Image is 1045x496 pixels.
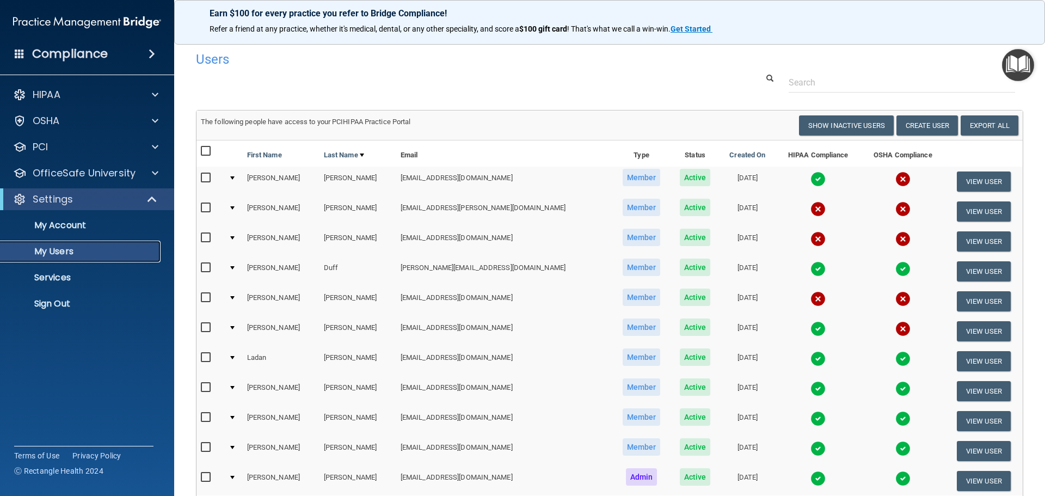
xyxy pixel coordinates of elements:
a: OfficeSafe University [13,167,158,180]
p: Sign Out [7,298,156,309]
img: tick.e7d51cea.svg [810,351,826,366]
button: View User [957,351,1011,371]
td: [PERSON_NAME][EMAIL_ADDRESS][DOMAIN_NAME] [396,256,612,286]
td: [PERSON_NAME] [243,226,319,256]
td: [DATE] [720,376,775,406]
button: View User [957,231,1011,252]
span: Member [623,169,661,186]
td: [DATE] [720,466,775,495]
td: [PERSON_NAME] [243,376,319,406]
td: [EMAIL_ADDRESS][DOMAIN_NAME] [396,406,612,436]
td: [DATE] [720,167,775,197]
input: Search [789,72,1015,93]
img: cross.ca9f0e7f.svg [810,201,826,217]
span: Active [680,438,711,456]
h4: Compliance [32,46,108,62]
span: Member [623,289,661,306]
a: Privacy Policy [72,450,121,461]
td: [PERSON_NAME] [319,316,396,346]
td: [DATE] [720,226,775,256]
td: [PERSON_NAME] [319,436,396,466]
img: cross.ca9f0e7f.svg [895,201,911,217]
img: cross.ca9f0e7f.svg [895,231,911,247]
td: [EMAIL_ADDRESS][DOMAIN_NAME] [396,436,612,466]
span: Member [623,199,661,216]
span: Member [623,408,661,426]
td: [PERSON_NAME] [243,406,319,436]
td: [PERSON_NAME] [243,167,319,197]
td: [DATE] [720,256,775,286]
img: tick.e7d51cea.svg [895,381,911,396]
img: cross.ca9f0e7f.svg [895,291,911,307]
strong: $100 gift card [519,25,567,33]
td: Duff [319,256,396,286]
a: PCI [13,140,158,154]
td: [DATE] [720,286,775,316]
img: tick.e7d51cea.svg [895,441,911,456]
td: [DATE] [720,436,775,466]
img: tick.e7d51cea.svg [810,471,826,486]
img: tick.e7d51cea.svg [810,321,826,336]
img: tick.e7d51cea.svg [895,261,911,277]
button: View User [957,321,1011,341]
td: [EMAIL_ADDRESS][PERSON_NAME][DOMAIN_NAME] [396,197,612,226]
button: View User [957,291,1011,311]
span: The following people have access to your PCIHIPAA Practice Portal [201,118,411,126]
span: Member [623,378,661,396]
img: tick.e7d51cea.svg [895,351,911,366]
p: Earn $100 for every practice you refer to Bridge Compliance! [210,8,1010,19]
a: Created On [729,149,765,162]
img: tick.e7d51cea.svg [810,261,826,277]
button: Show Inactive Users [799,115,894,136]
p: My Account [7,220,156,231]
td: [EMAIL_ADDRESS][DOMAIN_NAME] [396,466,612,495]
span: Member [623,348,661,366]
td: [PERSON_NAME] [319,376,396,406]
span: Active [680,229,711,246]
span: Member [623,319,661,336]
a: Get Started [671,25,712,33]
a: Terms of Use [14,450,59,461]
span: Member [623,259,661,276]
span: Active [680,348,711,366]
span: Active [680,289,711,306]
span: Active [680,259,711,276]
img: cross.ca9f0e7f.svg [895,321,911,336]
img: cross.ca9f0e7f.svg [810,291,826,307]
td: [PERSON_NAME] [319,286,396,316]
img: tick.e7d51cea.svg [810,441,826,456]
td: [PERSON_NAME] [243,286,319,316]
td: [PERSON_NAME] [243,316,319,346]
p: Settings [33,193,73,206]
a: First Name [247,149,282,162]
td: [PERSON_NAME] [319,226,396,256]
span: Active [680,468,711,486]
span: Member [623,438,661,456]
td: [EMAIL_ADDRESS][DOMAIN_NAME] [396,286,612,316]
img: cross.ca9f0e7f.svg [810,231,826,247]
td: [DATE] [720,197,775,226]
img: tick.e7d51cea.svg [810,411,826,426]
span: Active [680,169,711,186]
td: [PERSON_NAME] [243,256,319,286]
p: OSHA [33,114,60,127]
span: Active [680,378,711,396]
td: [PERSON_NAME] [319,346,396,376]
td: [EMAIL_ADDRESS][DOMAIN_NAME] [396,376,612,406]
td: [PERSON_NAME] [319,466,396,495]
td: [PERSON_NAME] [243,197,319,226]
th: Email [396,140,612,167]
button: View User [957,411,1011,431]
button: View User [957,201,1011,222]
strong: Get Started [671,25,711,33]
button: View User [957,471,1011,491]
td: [PERSON_NAME] [319,406,396,436]
td: [PERSON_NAME] [319,167,396,197]
td: Ladan [243,346,319,376]
a: HIPAA [13,88,158,101]
span: Refer a friend at any practice, whether it's medical, dental, or any other speciality, and score a [210,25,519,33]
td: [EMAIL_ADDRESS][DOMAIN_NAME] [396,346,612,376]
span: Member [623,229,661,246]
p: HIPAA [33,88,60,101]
span: Ⓒ Rectangle Health 2024 [14,466,103,476]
